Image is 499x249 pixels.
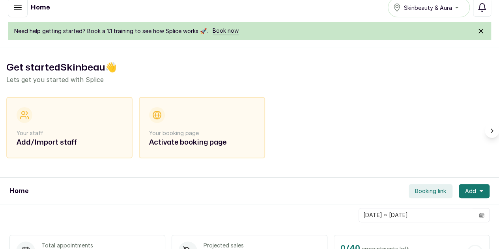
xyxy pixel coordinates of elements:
div: Your booking pageActivate booking page [139,97,265,158]
svg: calendar [479,212,484,218]
button: Booking link [409,184,452,198]
input: Select date [359,208,474,222]
button: Scroll right [485,124,499,138]
h2: Get started Skinbeau 👋 [6,61,493,75]
a: Book now [213,27,239,35]
p: Your staff [17,129,122,137]
h2: Add/Import staff [17,137,122,148]
div: Your staffAdd/Import staff [6,97,133,158]
h1: Home [9,186,28,196]
p: Lets get you started with Splice [6,75,493,84]
span: Need help getting started? Book a 1:1 training to see how Splice works 🚀. [14,27,208,35]
p: Your booking page [149,129,255,137]
button: Add [459,184,490,198]
span: Add [465,187,476,195]
span: Booking link [415,187,446,195]
span: Skinbeauty & Aura [404,4,452,12]
h1: Home [31,3,50,12]
h2: Activate booking page [149,137,255,148]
